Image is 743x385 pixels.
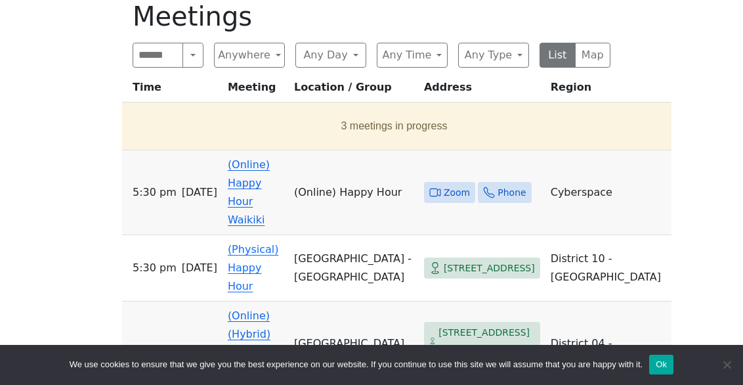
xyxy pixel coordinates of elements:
[289,78,419,102] th: Location / Group
[377,43,448,68] button: Any Time
[438,325,535,357] span: [STREET_ADDRESS][PERSON_NAME]
[127,108,661,145] button: 3 meetings in progress
[70,358,643,371] span: We use cookies to ensure that we give you the best experience on our website. If you continue to ...
[133,344,177,362] span: 7:00 PM
[545,150,671,235] td: Cyberspace
[182,43,203,68] button: Search
[122,78,223,102] th: Time
[419,78,545,102] th: Address
[182,344,217,362] span: [DATE]
[182,183,217,202] span: [DATE]
[223,78,289,102] th: Meeting
[228,158,270,226] a: (Online) Happy Hour Waikiki
[458,43,529,68] button: Any Type
[720,358,733,371] span: No
[182,259,217,277] span: [DATE]
[289,150,419,235] td: (Online) Happy Hour
[444,260,535,277] span: [STREET_ADDRESS]
[133,43,183,68] input: Search
[545,235,671,302] td: District 10 - [GEOGRAPHIC_DATA]
[214,43,285,68] button: Anywhere
[133,259,177,277] span: 5:30 PM
[575,43,611,68] button: Map
[540,43,576,68] button: List
[133,1,610,32] h1: Meetings
[228,243,279,292] a: (Physical) Happy Hour
[649,355,673,374] button: Ok
[545,78,671,102] th: Region
[444,185,470,201] span: Zoom
[498,185,526,201] span: Phone
[289,235,419,302] td: [GEOGRAPHIC_DATA] - [GEOGRAPHIC_DATA]
[295,43,366,68] button: Any Day
[133,183,177,202] span: 5:30 PM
